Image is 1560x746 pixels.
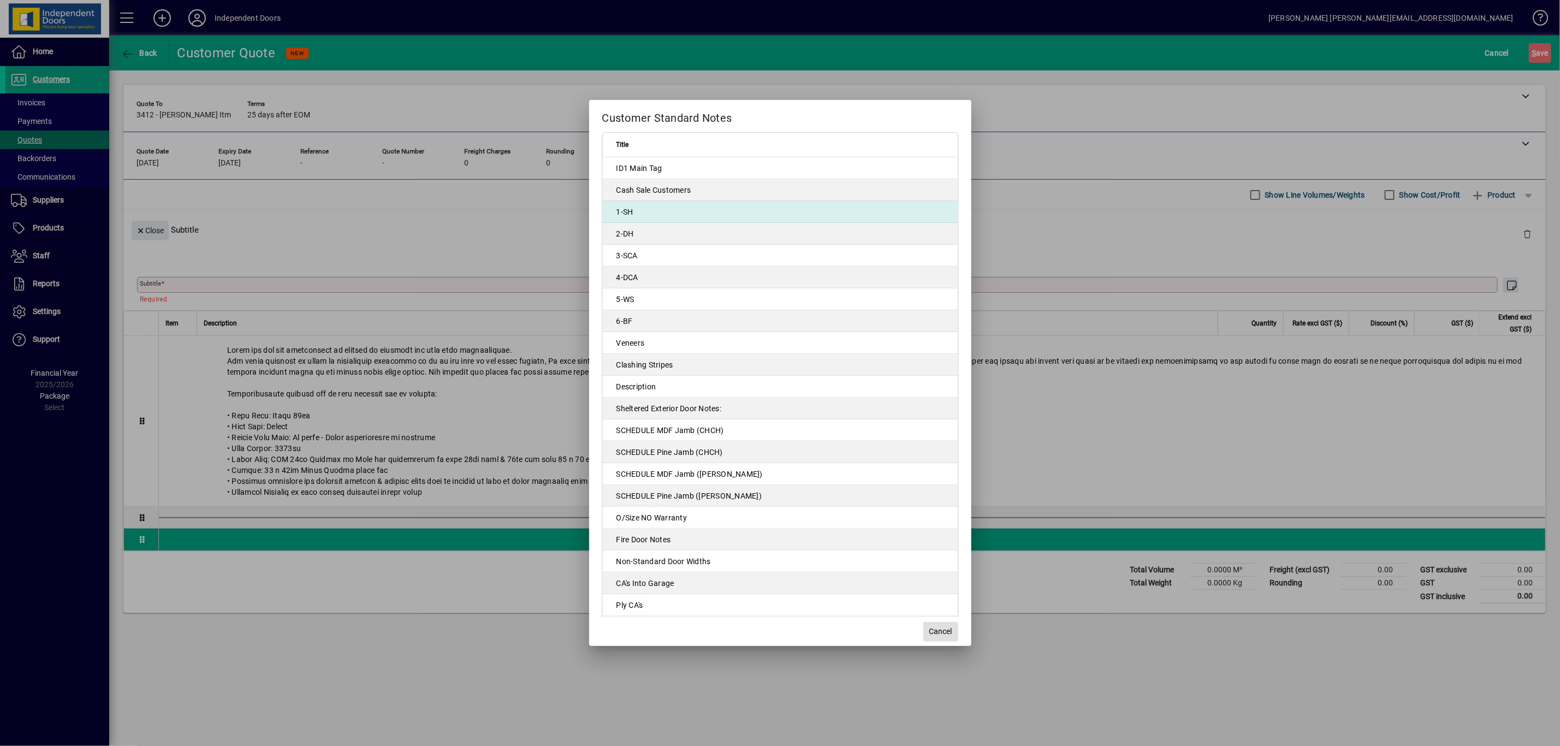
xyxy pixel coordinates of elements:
td: Description [603,376,958,398]
td: Sheltered Exterior Door Notes: [603,398,958,419]
td: Bifold Minimum Door Width [603,616,958,638]
td: CA's Into Garage [603,572,958,594]
td: Clashing Stripes [603,354,958,376]
span: Cancel [929,626,952,637]
td: SCHEDULE MDF Jamb (CHCH) [603,419,958,441]
td: Veneers [603,332,958,354]
td: Cash Sale Customers [603,179,958,201]
td: 4-DCA [603,267,958,288]
span: Title [616,139,629,151]
td: 5-WS [603,288,958,310]
td: SCHEDULE Pine Jamb (CHCH) [603,441,958,463]
td: O/Size NO Warranty [603,507,958,529]
td: SCHEDULE Pine Jamb ([PERSON_NAME]) [603,485,958,507]
td: Non-Standard Door Widths [603,550,958,572]
button: Cancel [923,622,958,642]
td: 2-DH [603,223,958,245]
td: Fire Door Notes [603,529,958,550]
h2: Customer Standard Notes [589,100,971,132]
td: ID1 Main Tag [603,157,958,179]
td: 1-SH [603,201,958,223]
td: 6-BF [603,310,958,332]
td: Ply CA's [603,594,958,616]
td: SCHEDULE MDF Jamb ([PERSON_NAME]) [603,463,958,485]
td: 3-SCA [603,245,958,267]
